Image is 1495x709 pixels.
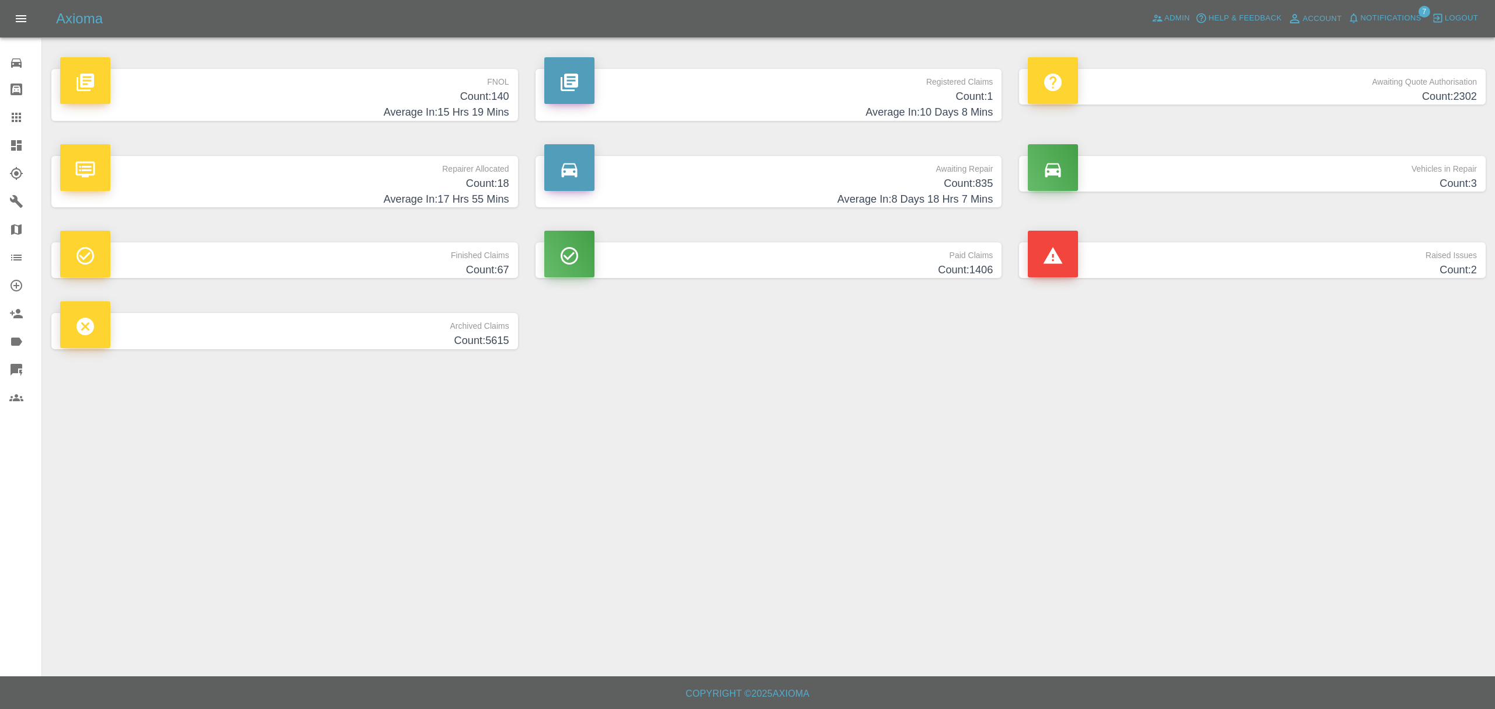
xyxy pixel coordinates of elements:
span: Notifications [1361,12,1421,25]
h4: Average In: 10 Days 8 Mins [544,105,993,120]
p: Awaiting Quote Authorisation [1028,69,1477,89]
button: Logout [1429,9,1481,27]
h4: Count: 2302 [1028,89,1477,105]
a: Awaiting Quote AuthorisationCount:2302 [1019,69,1486,105]
p: Raised Issues [1028,242,1477,262]
span: Help & Feedback [1208,12,1281,25]
button: Notifications [1345,9,1424,27]
h4: Count: 140 [60,89,509,105]
a: FNOLCount:140Average In:15 Hrs 19 Mins [51,69,518,121]
a: Archived ClaimsCount:5615 [51,313,518,349]
a: Repairer AllocatedCount:18Average In:17 Hrs 55 Mins [51,156,518,208]
h4: Count: 67 [60,262,509,278]
h4: Count: 2 [1028,262,1477,278]
p: Finished Claims [60,242,509,262]
a: Awaiting RepairCount:835Average In:8 Days 18 Hrs 7 Mins [536,156,1002,208]
span: 7 [1418,6,1430,18]
button: Help & Feedback [1192,9,1284,27]
h4: Count: 835 [544,176,993,192]
h4: Average In: 8 Days 18 Hrs 7 Mins [544,192,993,207]
h4: Average In: 17 Hrs 55 Mins [60,192,509,207]
p: Archived Claims [60,313,509,333]
a: Admin [1149,9,1193,27]
a: Raised IssuesCount:2 [1019,242,1486,278]
a: Paid ClaimsCount:1406 [536,242,1002,278]
span: Admin [1164,12,1190,25]
h4: Count: 18 [60,176,509,192]
a: Vehicles in RepairCount:3 [1019,156,1486,192]
a: Account [1285,9,1345,28]
p: Paid Claims [544,242,993,262]
h4: Average In: 15 Hrs 19 Mins [60,105,509,120]
p: FNOL [60,69,509,89]
p: Repairer Allocated [60,156,509,176]
a: Registered ClaimsCount:1Average In:10 Days 8 Mins [536,69,1002,121]
span: Logout [1445,12,1478,25]
p: Awaiting Repair [544,156,993,176]
h4: Count: 3 [1028,176,1477,192]
p: Vehicles in Repair [1028,156,1477,176]
h4: Count: 5615 [60,333,509,349]
span: Account [1303,12,1342,26]
a: Finished ClaimsCount:67 [51,242,518,278]
h4: Count: 1 [544,89,993,105]
h4: Count: 1406 [544,262,993,278]
h6: Copyright © 2025 Axioma [9,686,1486,702]
p: Registered Claims [544,69,993,89]
button: Open drawer [7,5,35,33]
h5: Axioma [56,9,103,28]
